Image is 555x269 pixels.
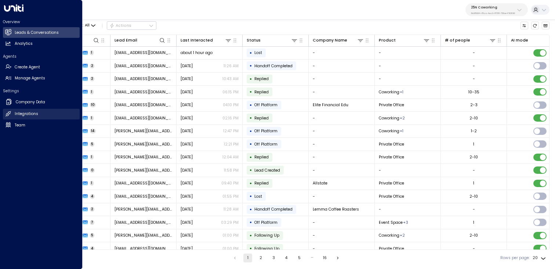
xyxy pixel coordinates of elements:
[90,76,95,81] span: 2
[181,128,193,134] span: Yesterday
[313,37,364,44] div: Company Name
[223,102,239,108] p: 04:10 PM
[309,47,375,60] td: -
[400,233,405,238] div: Meeting Room,Private Office
[115,168,173,173] span: a.baumann@durableofficeproducts.com
[473,141,474,147] div: 1
[115,180,173,186] span: davidweiss@allstate.com
[15,30,59,36] h2: Leads & Conversations
[90,90,94,94] span: 1
[107,21,156,30] button: Actions
[115,128,173,134] span: gabis@slhaccounting.com
[309,73,375,86] td: -
[256,254,265,262] button: Go to page 2
[115,246,173,251] span: egavin@datastewardpllc.com
[3,88,80,94] h2: Settings
[115,37,166,44] div: Lead Email
[115,141,173,147] span: jonathan@lokationre.com
[254,50,262,55] span: Lost
[254,168,280,173] span: Lead Created
[90,129,96,133] span: 14
[115,102,173,108] span: ed@elitefinancialedu.com
[400,115,405,121] div: Meeting Room,Private Office
[250,126,252,136] div: •
[250,113,252,123] div: •
[90,64,95,68] span: 2
[309,164,375,177] td: -
[115,233,173,238] span: jurijs@effodio.com
[511,37,528,44] div: AI mode
[473,63,475,69] div: -
[115,154,173,160] span: a.baumann@durableofficeproducts.com
[222,233,239,238] p: 01:00 PM
[115,194,173,199] span: calebsprice23@gmail.com
[473,220,474,225] div: 1
[309,112,375,125] td: -
[379,89,399,95] span: Coworking
[471,128,477,134] div: 1-2
[333,254,342,262] button: Go to next page
[222,89,239,95] p: 06:15 PM
[313,37,347,44] div: Company Name
[109,23,132,28] div: Actions
[250,231,252,240] div: •
[181,246,193,251] span: Sep 08, 2025
[309,60,375,72] td: -
[254,233,279,238] span: Following Up
[250,48,252,58] div: •
[90,142,95,147] span: 5
[243,254,252,262] button: page 1
[309,190,375,203] td: -
[250,139,252,149] div: •
[181,50,213,55] span: about 1 hour ago
[254,180,269,186] span: Replied
[115,37,137,44] div: Lead Email
[222,246,239,251] p: 01:00 PM
[222,154,239,160] p: 12:04 AM
[250,191,252,201] div: •
[469,194,478,199] div: 2-10
[379,37,430,44] div: Product
[15,41,33,47] h2: Analytics
[375,73,441,86] td: -
[375,164,441,177] td: -
[379,141,404,147] span: Private Office
[375,203,441,216] td: -
[224,168,239,173] p: 11:58 PM
[379,102,404,108] span: Private Office
[403,220,408,225] div: Meeting Room,Meeting Room / Event Space,Private Office
[465,3,528,16] button: 25N Coworking3b9800f4-81ca-4ec0-8758-72fbe4763f36
[15,122,25,128] h2: Team
[471,12,515,15] p: 3b9800f4-81ca-4ec0-8758-72fbe4763f36
[181,37,213,44] div: Last Interacted
[309,86,375,98] td: -
[222,76,239,82] p: 10:43 AM
[379,115,399,121] span: Coworking
[90,207,95,212] span: 2
[250,74,252,84] div: •
[16,99,45,105] h2: Company Data
[269,254,278,262] button: Go to page 3
[313,207,359,212] span: Lemma Coffee Roasters
[181,168,193,173] span: Sep 09, 2025
[15,75,45,81] h2: Manage Agents
[379,194,404,199] span: Private Office
[247,37,261,44] div: Status
[254,141,277,147] span: Off Platform
[90,246,95,251] span: 4
[400,128,403,134] div: Private Office
[400,89,403,95] div: Private Office
[254,246,279,251] span: Following Up
[115,76,173,82] span: hello@getuniti.com
[469,115,478,121] div: 2-10
[500,255,530,261] label: Rows per page:
[445,37,496,44] div: # of people
[181,76,193,82] span: Aug 21, 2025
[90,155,94,159] span: 1
[254,115,269,121] span: Replied
[282,254,291,262] button: Go to page 4
[3,19,80,25] h2: Overview
[85,23,90,28] span: All
[222,115,239,121] p: 02:16 PM
[308,254,316,262] div: …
